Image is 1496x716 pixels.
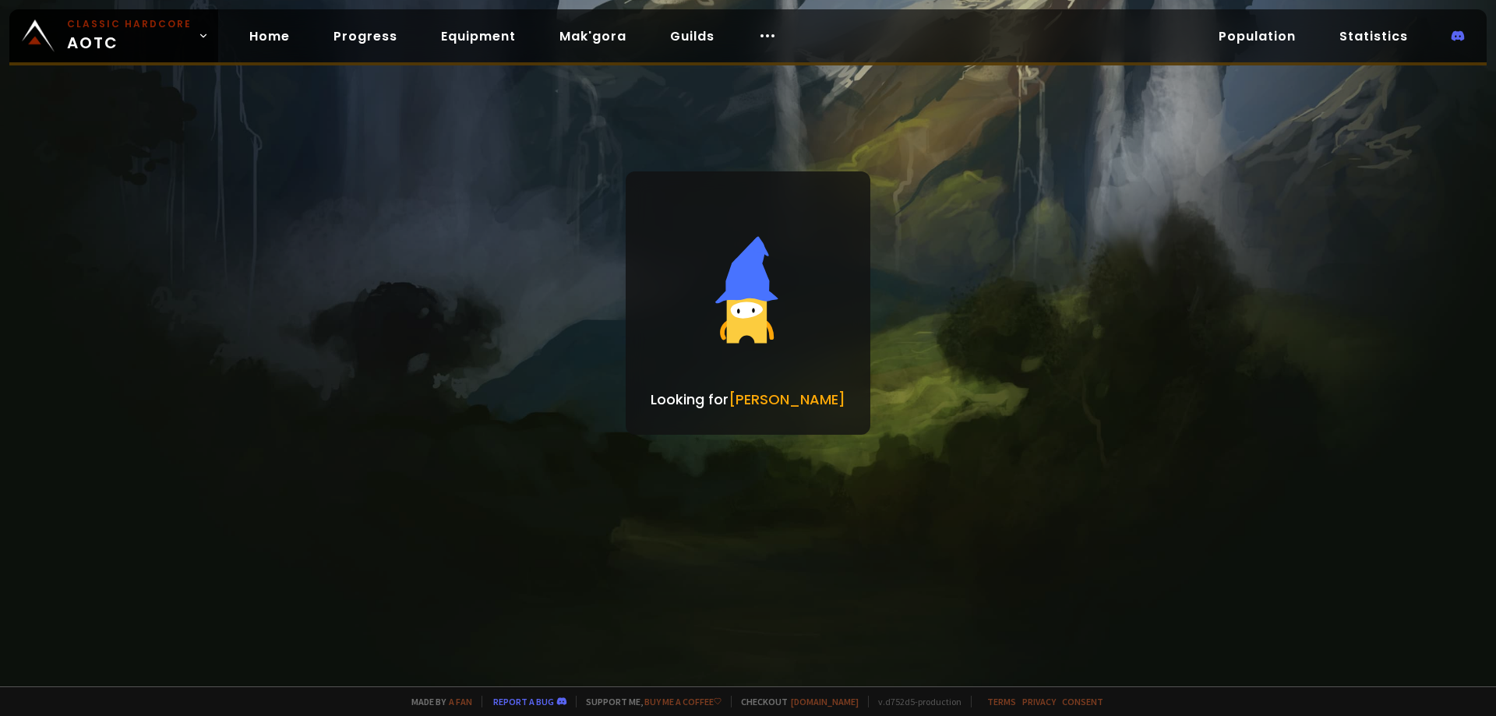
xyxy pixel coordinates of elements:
[651,389,845,410] p: Looking for
[449,696,472,707] a: a fan
[868,696,961,707] span: v. d752d5 - production
[237,20,302,52] a: Home
[9,9,218,62] a: Classic HardcoreAOTC
[1206,20,1308,52] a: Population
[321,20,410,52] a: Progress
[429,20,528,52] a: Equipment
[576,696,722,707] span: Support me,
[67,17,192,55] span: AOTC
[67,17,192,31] small: Classic Hardcore
[644,696,722,707] a: Buy me a coffee
[1022,696,1056,707] a: Privacy
[1062,696,1103,707] a: Consent
[731,696,859,707] span: Checkout
[791,696,859,707] a: [DOMAIN_NAME]
[493,696,554,707] a: Report a bug
[729,390,845,409] span: [PERSON_NAME]
[658,20,727,52] a: Guilds
[1327,20,1420,52] a: Statistics
[402,696,472,707] span: Made by
[547,20,639,52] a: Mak'gora
[987,696,1016,707] a: Terms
